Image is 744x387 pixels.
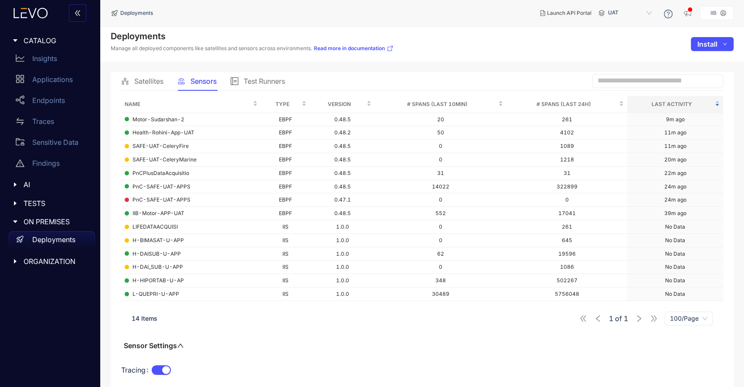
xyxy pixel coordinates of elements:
[510,99,617,109] span: # Spans (last 24h)
[261,247,310,261] td: IIS
[310,234,375,247] td: 1.0.0
[310,274,375,288] td: 1.0.0
[5,31,95,50] div: CATALOG
[608,6,653,20] span: UAT
[665,277,685,284] div: No Data
[12,38,18,44] span: caret-right
[261,193,310,207] td: EBPF
[111,45,394,52] p: Manage all deployed components like satellites and sensors across environments.
[120,10,153,16] span: Deployments
[74,10,81,17] span: double-left
[563,170,570,176] span: 31
[624,315,628,322] span: 1
[313,99,365,109] span: Version
[32,117,54,125] p: Traces
[132,251,181,257] span: H-DAISUB-U-APP
[32,159,60,167] p: Findings
[5,212,95,231] div: ON PREMISES
[125,99,251,109] span: Name
[310,260,375,274] td: 1.0.0
[9,231,95,252] a: Deployments
[132,116,184,123] span: Motor-Sudarshan-2
[533,6,598,20] button: Launch API Portal
[310,247,375,261] td: 1.0.0
[670,312,707,325] span: 100/Page
[561,116,572,123] span: 261
[24,218,88,226] span: ON PREMISES
[432,183,449,190] span: 14022
[561,223,572,230] span: 261
[310,193,375,207] td: 0.47.1
[664,143,686,149] div: 11m ago
[560,156,574,163] span: 1218
[666,116,684,123] div: 9m ago
[261,207,310,220] td: EBPF
[435,277,446,284] span: 348
[261,126,310,140] td: EBPF
[261,153,310,167] td: EBPF
[261,140,310,153] td: EBPF
[32,236,75,243] p: Deployments
[32,138,78,146] p: Sensitive Data
[556,277,577,284] span: 502267
[261,274,310,288] td: IIS
[439,143,442,149] span: 0
[132,264,183,270] span: H-DAI_SUB-U-APP
[12,258,18,264] span: caret-right
[310,288,375,301] td: 1.0.0
[9,154,95,175] a: Findings
[121,341,187,350] button: Sensor Settingsup
[665,251,685,257] div: No Data
[609,315,628,322] span: of
[132,237,184,243] span: H-BIMASAT-U-APP
[310,113,375,127] td: 0.48.5
[24,37,88,45] span: CATALOG
[558,210,575,216] span: 17041
[9,134,95,154] a: Sensitive Data
[664,197,686,203] div: 24m ago
[32,75,73,83] p: Applications
[132,224,178,230] span: LIFEDATAACQUISI
[437,170,444,176] span: 31
[314,45,394,52] a: Read more in documentation
[69,4,86,22] button: double-left
[261,180,310,194] td: EBPF
[310,96,375,113] th: Version
[24,257,88,265] span: ORGANIZATION
[24,199,88,207] span: TESTS
[560,143,574,149] span: 1089
[310,207,375,220] td: 0.48.5
[261,96,310,113] th: Type
[665,237,685,243] div: No Data
[12,182,18,188] span: caret-right
[261,167,310,180] td: EBPF
[691,37,734,51] button: Installdown
[697,40,717,48] span: Install
[261,260,310,274] td: IIS
[261,220,310,234] td: IIS
[664,157,686,163] div: 20m ago
[261,113,310,127] td: EBPF
[547,10,591,16] span: Launch API Portal
[9,71,95,92] a: Applications
[565,196,568,203] span: 0
[439,264,442,270] span: 0
[375,96,506,113] th: # Spans (last 10min)
[134,77,163,85] span: Satellites
[152,365,171,375] button: Tracing
[9,113,95,134] a: Traces
[32,96,65,104] p: Endpoints
[265,99,300,109] span: Type
[560,129,574,136] span: 4102
[16,159,24,168] span: warning
[310,153,375,167] td: 0.48.5
[664,130,686,136] div: 11m ago
[437,129,444,136] span: 50
[378,99,496,109] span: # Spans (last 10min)
[132,170,189,176] span: PnCPlusDataAcquisitio
[9,50,95,71] a: Insights
[665,291,685,297] div: No Data
[24,181,88,188] span: AI
[132,277,184,284] span: H-HIPORTAB-U-AP
[664,170,686,176] div: 22m ago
